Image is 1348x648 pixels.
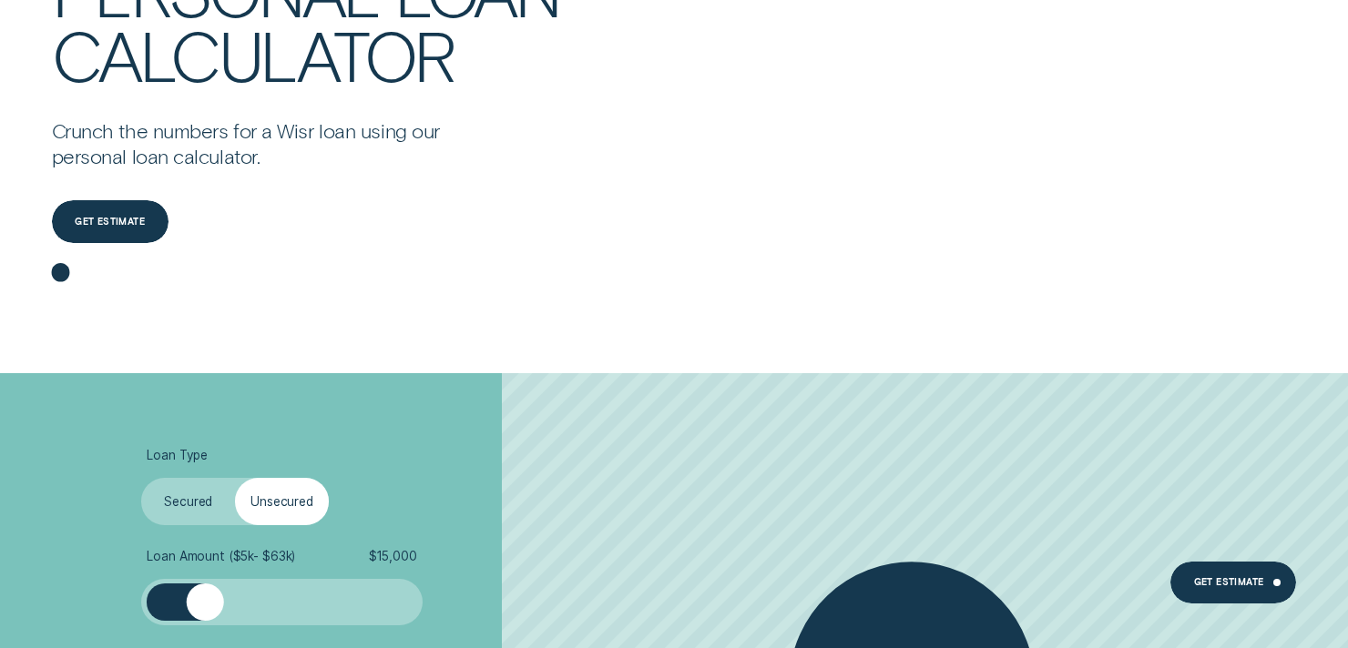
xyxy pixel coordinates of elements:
label: Unsecured [235,478,329,524]
label: Secured [141,478,235,524]
p: Crunch the numbers for a Wisr loan using our personal loan calculator. [52,118,457,169]
a: Get estimate [1170,562,1297,603]
a: Get estimate [52,200,168,242]
span: Loan Amount ( $5k - $63k ) [147,549,295,564]
span: Loan Type [147,448,208,463]
span: $ 15,000 [369,549,417,564]
div: calculator [52,22,454,87]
